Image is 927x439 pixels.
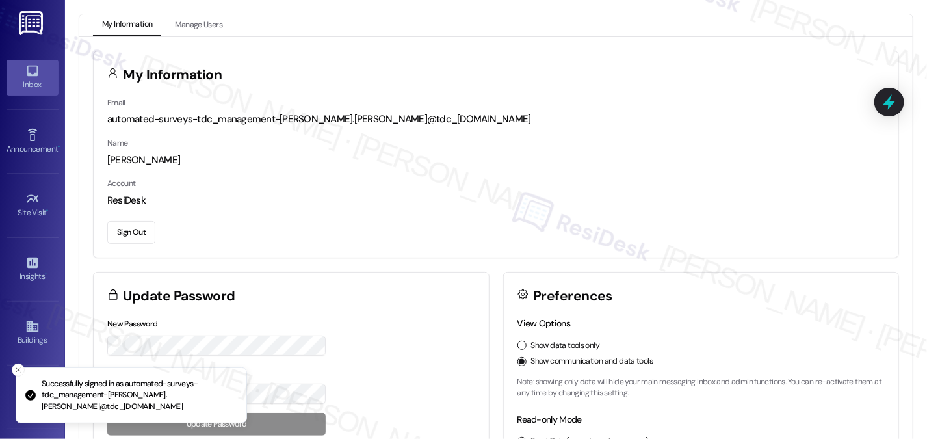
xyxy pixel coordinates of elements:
[517,414,582,425] label: Read-only Mode
[517,317,571,329] label: View Options
[42,379,236,413] p: Successfully signed in as automated-surveys-tdc_management-[PERSON_NAME].[PERSON_NAME]@tdc_[DOMAI...
[7,315,59,351] a: Buildings
[93,14,161,36] button: My Information
[107,178,136,189] label: Account
[124,289,235,303] h3: Update Password
[58,142,60,152] span: •
[19,11,46,35] img: ResiDesk Logo
[107,113,885,126] div: automated-surveys-tdc_management-[PERSON_NAME].[PERSON_NAME]@tdc_[DOMAIN_NAME]
[517,377,885,399] p: Note: showing only data will hide your main messaging inbox and admin functions. You can re-activ...
[107,153,885,167] div: [PERSON_NAME]
[7,60,59,95] a: Inbox
[107,221,155,244] button: Sign Out
[531,340,600,352] label: Show data tools only
[107,98,125,108] label: Email
[107,138,128,148] label: Name
[166,14,231,36] button: Manage Users
[531,356,653,367] label: Show communication and data tools
[45,270,47,279] span: •
[12,364,25,377] button: Close toast
[7,380,59,415] a: Leads
[47,206,49,215] span: •
[107,319,158,329] label: New Password
[107,194,885,207] div: ResiDesk
[124,68,222,82] h3: My Information
[7,188,59,223] a: Site Visit •
[533,289,612,303] h3: Preferences
[7,252,59,287] a: Insights •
